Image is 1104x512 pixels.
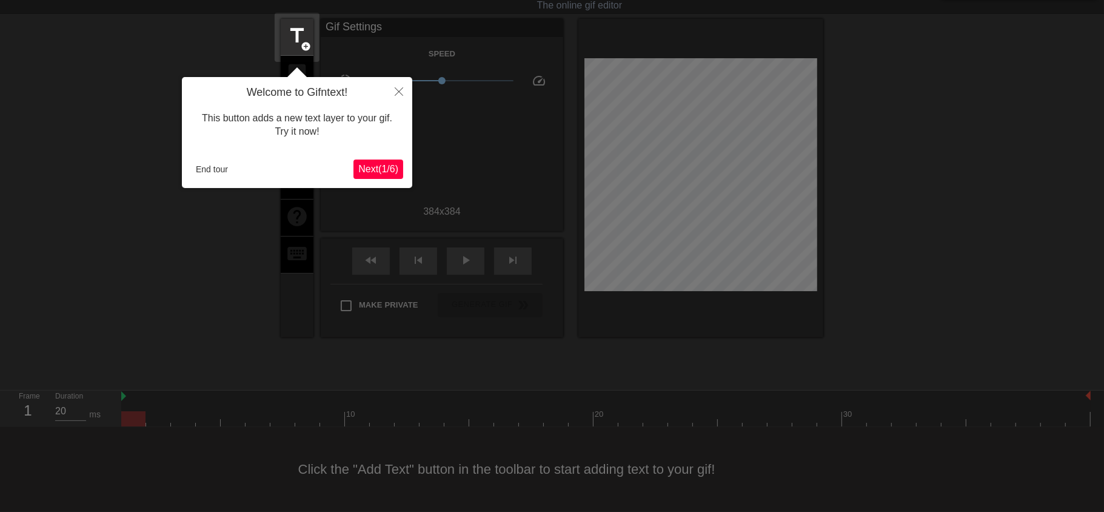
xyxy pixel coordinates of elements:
[191,86,403,99] h4: Welcome to Gifntext!
[386,77,412,105] button: Close
[191,99,403,151] div: This button adds a new text layer to your gif. Try it now!
[358,164,398,174] span: Next ( 1 / 6 )
[353,160,403,179] button: Next
[191,160,233,178] button: End tour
